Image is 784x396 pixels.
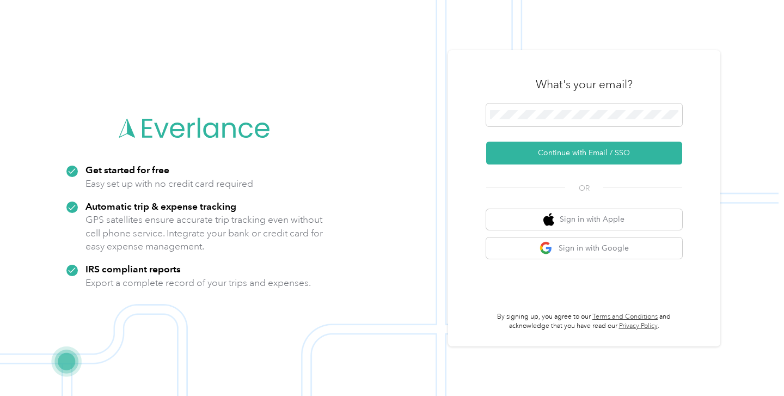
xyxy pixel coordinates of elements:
[85,263,181,275] strong: IRS compliant reports
[723,335,784,396] iframe: Everlance-gr Chat Button Frame
[85,164,169,175] strong: Get started for free
[85,177,253,191] p: Easy set up with no credit card required
[543,213,554,227] img: apple logo
[536,77,633,92] h3: What's your email?
[619,322,658,330] a: Privacy Policy
[85,276,311,290] p: Export a complete record of your trips and expenses.
[85,200,236,212] strong: Automatic trip & expense tracking
[486,237,682,259] button: google logoSign in with Google
[565,182,603,194] span: OR
[486,209,682,230] button: apple logoSign in with Apple
[85,213,323,253] p: GPS satellites ensure accurate trip tracking even without cell phone service. Integrate your bank...
[540,241,553,255] img: google logo
[486,142,682,165] button: Continue with Email / SSO
[592,313,658,321] a: Terms and Conditions
[486,312,682,331] p: By signing up, you agree to our and acknowledge that you have read our .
